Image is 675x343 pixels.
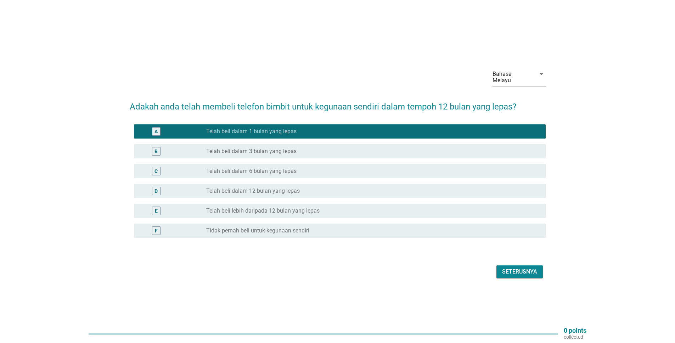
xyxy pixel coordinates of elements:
h2: Adakah anda telah membeli telefon bimbit untuk kegunaan sendiri dalam tempoh 12 bulan yang lepas? [130,93,546,113]
div: A [154,128,158,135]
div: Bahasa Melayu [493,71,531,84]
label: Telah beli dalam 6 bulan yang lepas [206,168,297,175]
div: D [154,187,158,195]
div: F [155,227,158,235]
div: Seterusnya [502,268,537,276]
label: Tidak pernah beli untuk kegunaan sendiri [206,227,309,234]
div: C [154,168,158,175]
label: Telah beli dalam 3 bulan yang lepas [206,148,297,155]
p: collected [564,334,586,340]
div: E [155,207,158,215]
i: arrow_drop_down [537,70,546,78]
p: 0 points [564,327,586,334]
label: Telah beli dalam 1 bulan yang lepas [206,128,297,135]
label: Telah beli dalam 12 bulan yang lepas [206,187,300,195]
label: Telah beli lebih daripada 12 bulan yang lepas [206,207,320,214]
button: Seterusnya [496,265,543,278]
div: B [154,148,158,155]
